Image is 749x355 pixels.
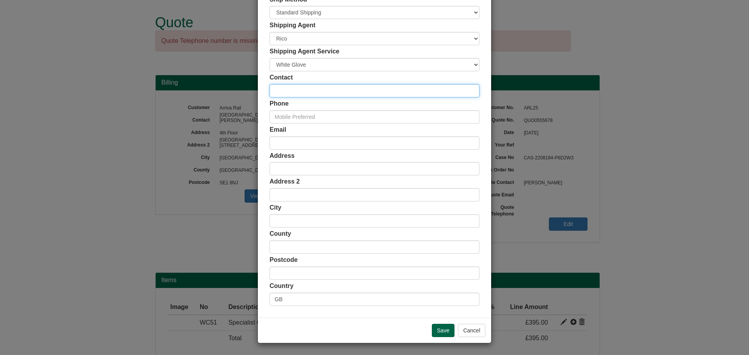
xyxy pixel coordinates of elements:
label: Shipping Agent [270,21,316,30]
input: Mobile Preferred [270,110,479,124]
label: County [270,230,291,238]
label: Address [270,152,295,161]
label: Shipping Agent Service [270,47,339,56]
input: Save [432,324,454,337]
label: Postcode [270,256,298,265]
label: Address 2 [270,177,300,186]
label: Email [270,125,286,134]
button: Cancel [458,324,485,337]
label: Country [270,282,293,291]
label: Phone [270,99,289,108]
label: City [270,203,281,212]
label: Contact [270,73,293,82]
